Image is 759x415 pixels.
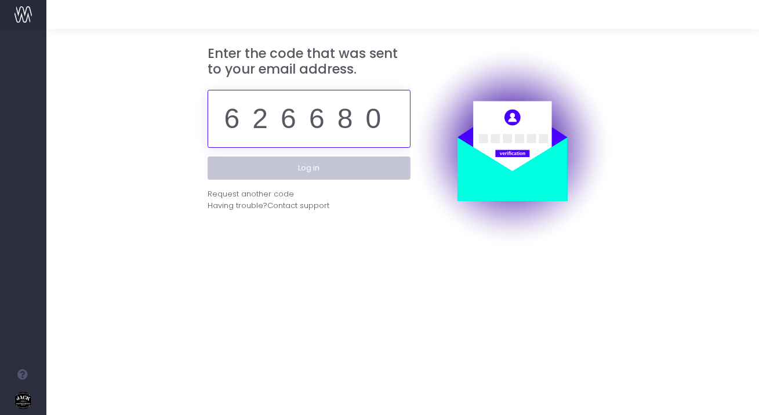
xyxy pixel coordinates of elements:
[208,188,294,200] div: Request another code
[208,200,411,212] div: Having trouble?
[14,392,32,409] img: images/default_profile_image.png
[267,200,329,212] span: Contact support
[411,46,613,249] img: auth.png
[208,156,411,180] button: Log in
[208,46,411,78] h3: Enter the code that was sent to your email address.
